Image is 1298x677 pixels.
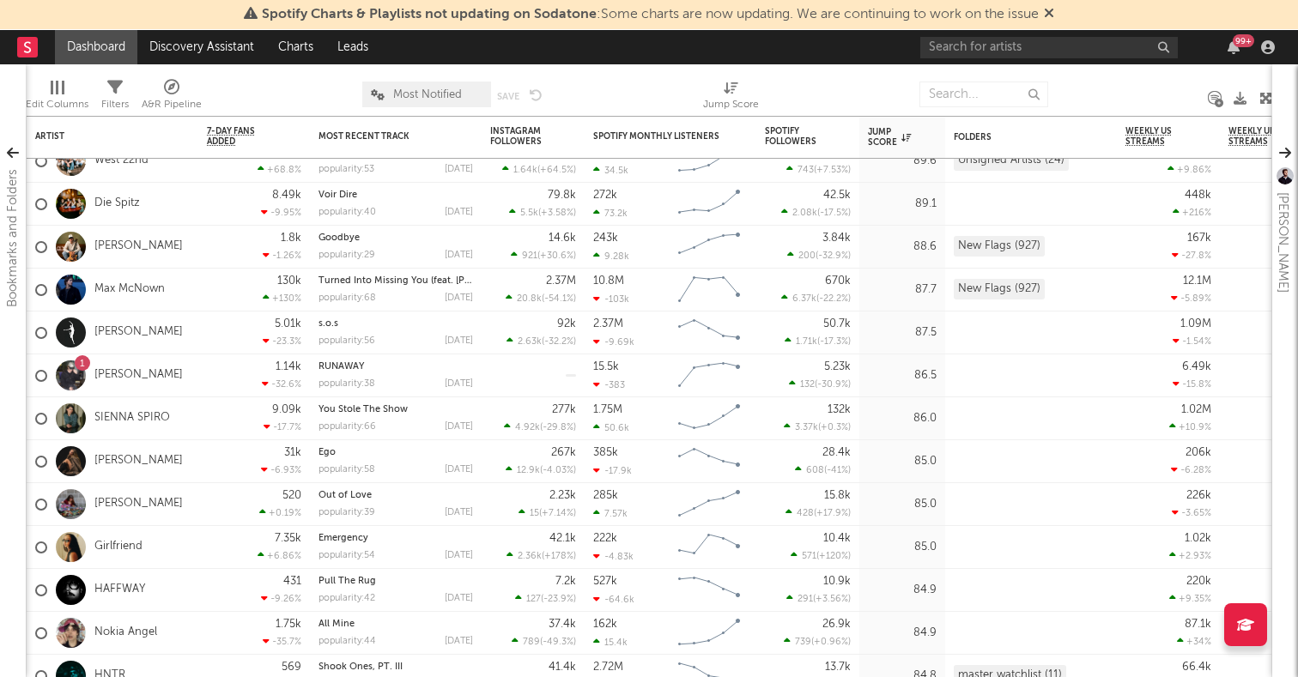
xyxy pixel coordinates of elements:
[800,380,815,390] span: 132
[824,490,851,501] div: 15.8k
[670,440,748,483] svg: Chart title
[1185,619,1211,630] div: 87.1k
[318,508,375,517] div: popularity: 39
[393,89,462,100] span: Most Notified
[272,404,301,415] div: 9.09k
[1180,318,1211,329] div: 1.09M
[551,447,576,458] div: 267k
[318,251,375,260] div: popularity: 29
[828,404,851,415] div: 132k
[523,638,540,647] span: 789
[262,378,301,390] div: -32.6 %
[798,251,816,261] span: 200
[540,251,573,261] span: +30.6 %
[791,550,851,561] div: ( )
[1044,8,1054,21] span: Dismiss
[284,447,301,458] div: 31k
[784,636,851,647] div: ( )
[954,150,1069,171] div: Unsigned Artists (24)
[142,94,202,115] div: A&R Pipeline
[445,293,473,303] div: [DATE]
[1173,207,1211,218] div: +216 %
[822,619,851,630] div: 26.9k
[504,421,576,432] div: ( )
[276,619,301,630] div: 1.75k
[868,494,937,515] div: 85.0
[207,126,276,147] span: 7-Day Fans Added
[318,551,375,560] div: popularity: 54
[593,208,628,219] div: 73.2k
[445,208,473,217] div: [DATE]
[593,233,618,244] div: 243k
[515,423,540,432] span: 4.92k
[593,447,618,458] div: 385k
[549,233,576,244] div: 14.6k
[26,94,88,115] div: Edit Columns
[318,577,376,586] a: Pull The Rug
[784,421,851,432] div: ( )
[1186,490,1211,501] div: 226k
[509,207,576,218] div: ( )
[318,620,355,629] a: All Mine
[272,190,301,201] div: 8.49k
[920,37,1178,58] input: Search for artists
[593,165,628,176] div: 34.5k
[825,275,851,287] div: 670k
[94,282,165,297] a: Max McNown
[540,166,573,175] span: +64.5 %
[1171,464,1211,475] div: -6.28 %
[549,490,576,501] div: 2.23k
[818,251,848,261] span: -32.9 %
[593,637,628,648] div: 15.4k
[1185,533,1211,544] div: 1.02k
[530,509,539,518] span: 15
[261,464,301,475] div: -6.93 %
[318,491,372,500] a: Out of Love
[94,454,183,468] a: [PERSON_NAME]
[263,335,301,347] div: -23.3 %
[445,637,473,646] div: [DATE]
[868,623,937,644] div: 84.9
[796,337,817,347] span: 1.71k
[868,194,937,215] div: 89.1
[789,378,851,390] div: ( )
[318,131,447,142] div: Most Recent Track
[703,94,759,115] div: Jump Score
[670,397,748,440] svg: Chart title
[593,594,634,605] div: -64.6k
[1233,34,1254,47] div: 99 +
[318,190,357,200] a: Voir Dire
[786,593,851,604] div: ( )
[318,190,473,200] div: Voir Dire
[518,337,542,347] span: 2.63k
[543,466,573,475] span: -4.03 %
[258,550,301,561] div: +6.86 %
[277,275,301,287] div: 130k
[868,151,937,172] div: 89.6
[1228,40,1240,54] button: 99+
[1187,233,1211,244] div: 167k
[555,576,576,587] div: 7.2k
[593,318,623,329] div: 2.37M
[1182,361,1211,372] div: 6.49k
[318,379,375,389] div: popularity: 38
[530,87,543,102] button: Undo the changes to the current view.
[445,336,473,346] div: [DATE]
[544,337,573,347] span: -32.2 %
[593,404,622,415] div: 1.75M
[261,593,301,604] div: -9.26 %
[1228,126,1293,147] span: Weekly UK Streams
[283,576,301,587] div: 431
[26,73,88,123] div: Edit Columns
[819,552,848,561] span: +120 %
[1169,421,1211,432] div: +10.9 %
[318,319,473,329] div: s.o.s
[543,638,573,647] span: -49.3 %
[318,293,376,303] div: popularity: 68
[262,8,1039,21] span: : Some charts are now updating. We are continuing to work on the issue
[670,569,748,612] svg: Chart title
[1173,378,1211,390] div: -15.8 %
[318,208,376,217] div: popularity: 40
[825,662,851,673] div: 13.7k
[795,464,851,475] div: ( )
